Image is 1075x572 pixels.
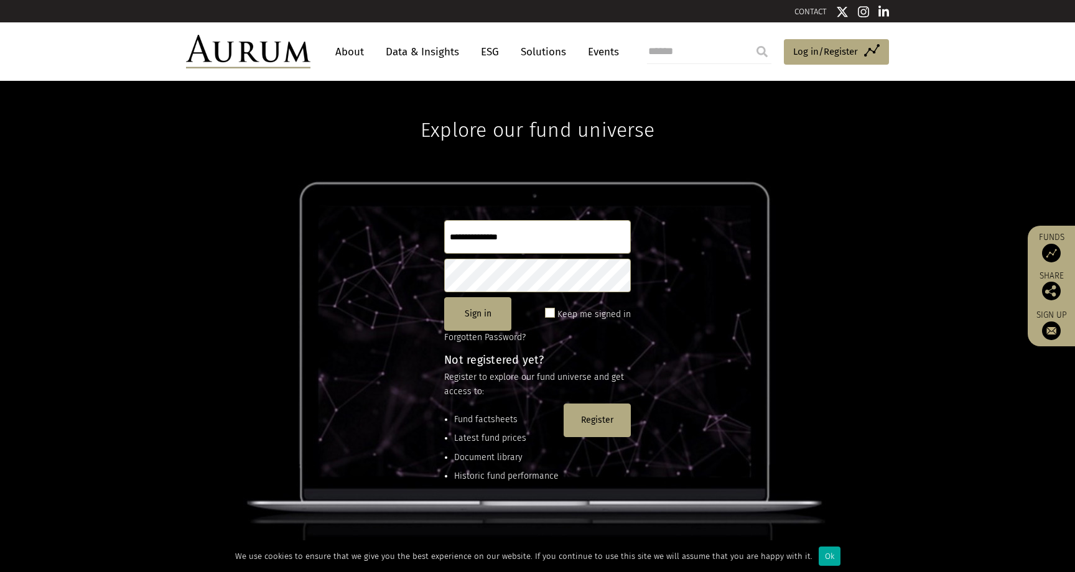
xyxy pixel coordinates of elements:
span: Log in/Register [793,44,858,59]
a: ESG [475,40,505,63]
img: Aurum [186,35,310,68]
label: Keep me signed in [557,307,631,322]
a: Events [582,40,619,63]
li: Latest fund prices [454,431,559,445]
button: Sign in [444,297,511,331]
div: Ok [819,547,840,566]
a: Data & Insights [379,40,465,63]
img: Linkedin icon [878,6,890,18]
img: Instagram icon [858,6,869,18]
img: Access Funds [1042,244,1061,262]
img: Share this post [1042,282,1061,300]
li: Document library [454,451,559,464]
input: Submit [750,39,775,64]
a: CONTACT [794,7,827,16]
li: Historic fund performance [454,469,559,483]
p: Register to explore our fund universe and get access to: [444,371,631,399]
a: Log in/Register [784,39,889,65]
h1: Explore our fund universe [421,81,654,142]
img: Twitter icon [836,6,849,18]
a: Forgotten Password? [444,332,526,343]
li: Fund factsheets [454,413,559,427]
a: Funds [1034,232,1069,262]
h4: Not registered yet? [444,354,631,366]
a: Solutions [514,40,572,63]
button: Register [564,404,631,437]
img: Sign up to our newsletter [1042,321,1061,340]
div: Share [1034,272,1069,300]
a: Sign up [1034,310,1069,340]
a: About [329,40,370,63]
